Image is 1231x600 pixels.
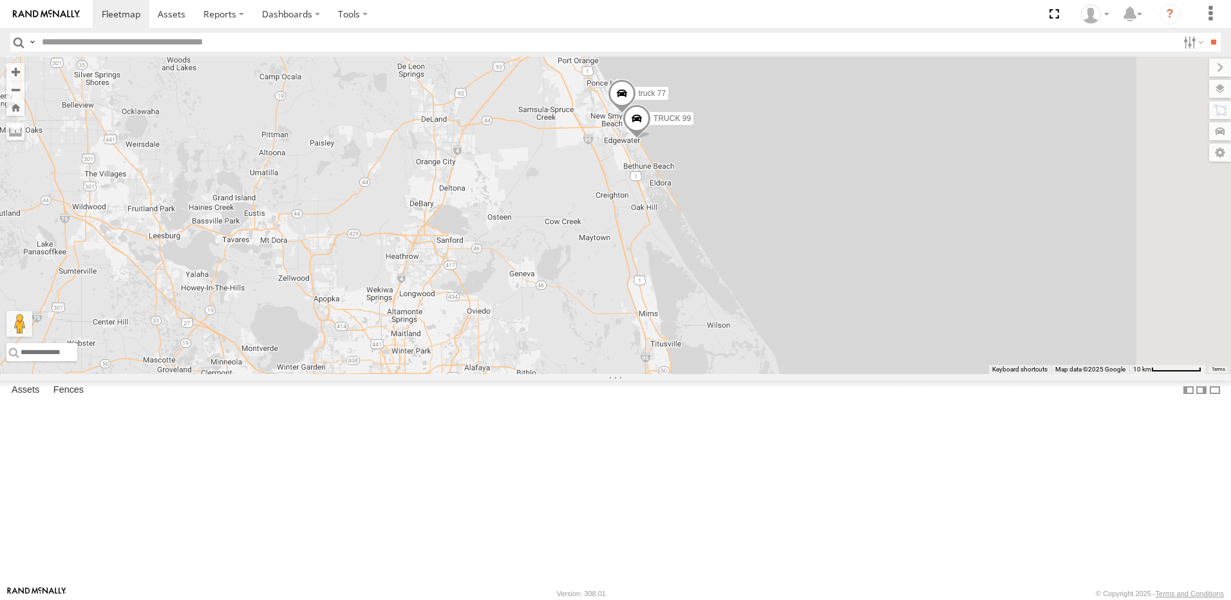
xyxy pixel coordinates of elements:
a: Terms and Conditions [1156,590,1224,597]
label: Dock Summary Table to the Right [1195,380,1208,399]
img: rand-logo.svg [13,10,80,19]
span: 10 km [1133,366,1151,373]
div: © Copyright 2025 - [1096,590,1224,597]
a: Visit our Website [7,587,66,600]
a: Terms (opens in new tab) [1212,367,1225,372]
label: Hide Summary Table [1208,380,1221,399]
button: Zoom in [6,63,24,80]
div: Thomas Crowe [1076,5,1114,24]
button: Zoom out [6,80,24,98]
label: Assets [5,381,46,399]
label: Search Filter Options [1178,33,1206,52]
label: Measure [6,122,24,140]
button: Drag Pegman onto the map to open Street View [6,311,32,337]
button: Zoom Home [6,98,24,116]
button: Keyboard shortcuts [992,365,1048,374]
label: Fences [47,381,90,399]
span: TRUCK 99 [653,114,691,123]
button: Map Scale: 10 km per 74 pixels [1129,365,1205,374]
span: truck 77 [639,88,666,97]
i: ? [1160,4,1180,24]
div: Version: 308.01 [557,590,606,597]
label: Search Query [27,33,37,52]
label: Map Settings [1209,144,1231,162]
label: Dock Summary Table to the Left [1182,380,1195,399]
span: Map data ©2025 Google [1055,366,1125,373]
